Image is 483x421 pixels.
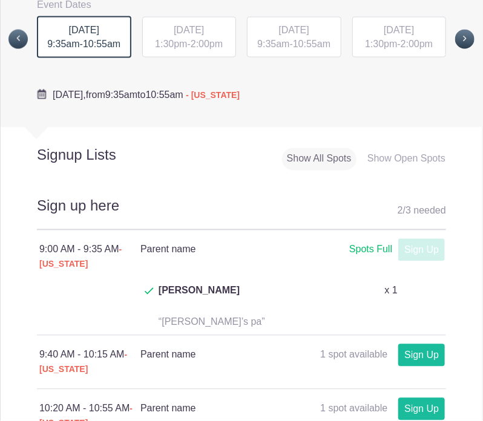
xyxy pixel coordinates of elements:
span: [DATE], [53,90,86,100]
a: Sign Up [398,398,445,420]
span: 9:35am [105,90,137,100]
span: 1:30pm [155,39,187,49]
div: - [37,16,131,59]
span: 10:55am [83,39,120,49]
button: [DATE] 9:35am-10:55am [36,16,132,59]
img: Cal purple [37,90,47,99]
h4: Parent name [140,243,292,257]
h2: Sign up here [37,196,446,230]
span: 9:35am [257,39,289,49]
span: 1:30pm [365,39,397,49]
span: [DATE] [279,25,309,35]
h4: Parent name [140,402,292,416]
img: Check dark green [145,288,154,295]
div: 9:00 AM - 9:35 AM [39,243,140,272]
div: 2 3 needed [398,202,446,220]
span: - [US_STATE] [39,350,127,374]
div: 9:40 AM - 10:15 AM [39,348,140,377]
p: x 1 [385,284,398,298]
span: / [403,206,406,216]
span: [DATE] [69,25,99,35]
span: [DATE] [384,25,414,35]
h2: Signup Lists [1,146,161,165]
span: 2:00pm [401,39,433,49]
span: 2:00pm [191,39,223,49]
span: 10:55am [146,90,183,100]
h4: Parent name [140,348,292,362]
span: 10:55am [293,39,330,49]
span: - [US_STATE] [39,245,122,269]
div: - [142,17,237,58]
div: Spots Full [349,243,392,258]
button: [DATE] 9:35am-10:55am [246,16,342,59]
div: Show Open Spots [363,148,450,171]
span: - [US_STATE] [186,91,240,100]
span: 1 spot available [320,350,387,360]
div: - [352,17,447,58]
span: from to [53,90,240,100]
div: Show All Spots [282,148,356,171]
span: [DATE] [174,25,204,35]
span: “[PERSON_NAME]’s pa” [159,317,265,327]
span: [PERSON_NAME] [159,284,240,313]
button: [DATE] 1:30pm-2:00pm [352,16,447,59]
span: 1 spot available [320,403,387,414]
span: 9:35am [47,39,79,49]
button: [DATE] 1:30pm-2:00pm [142,16,237,59]
div: - [247,17,341,58]
a: Sign Up [398,344,445,367]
